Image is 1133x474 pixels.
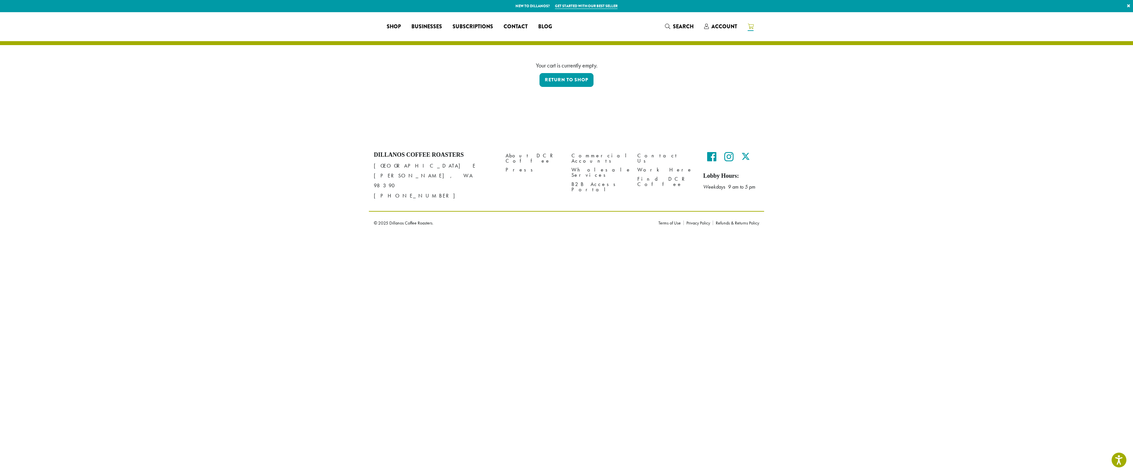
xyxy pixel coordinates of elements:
a: Return to shop [539,73,594,87]
a: Get started with our best seller [555,3,618,9]
em: Weekdays 9 am to 5 pm [703,183,755,190]
a: Press [506,166,562,174]
p: © 2025 Dillanos Coffee Roasters. [374,221,649,225]
div: Your cart is currently empty. [379,61,754,70]
a: Work Here [637,166,693,174]
a: Privacy Policy [683,221,713,225]
h4: Dillanos Coffee Roasters [374,151,496,159]
a: About DCR Coffee [506,151,562,166]
a: Search [660,21,699,32]
a: Contact Us [637,151,693,166]
h5: Lobby Hours: [703,172,759,180]
span: Blog [538,23,552,31]
a: B2B Access Portal [571,180,627,194]
span: Search [673,23,694,30]
span: Account [711,23,737,30]
a: Commercial Accounts [571,151,627,166]
p: [GEOGRAPHIC_DATA] E [PERSON_NAME], WA 98390 [PHONE_NUMBER] [374,161,496,200]
a: Find DCR Coffee [637,174,693,189]
a: Refunds & Returns Policy [713,221,759,225]
span: Shop [387,23,401,31]
a: Wholesale Services [571,166,627,180]
a: Shop [381,21,406,32]
span: Subscriptions [453,23,493,31]
span: Contact [504,23,528,31]
a: Terms of Use [658,221,683,225]
span: Businesses [411,23,442,31]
